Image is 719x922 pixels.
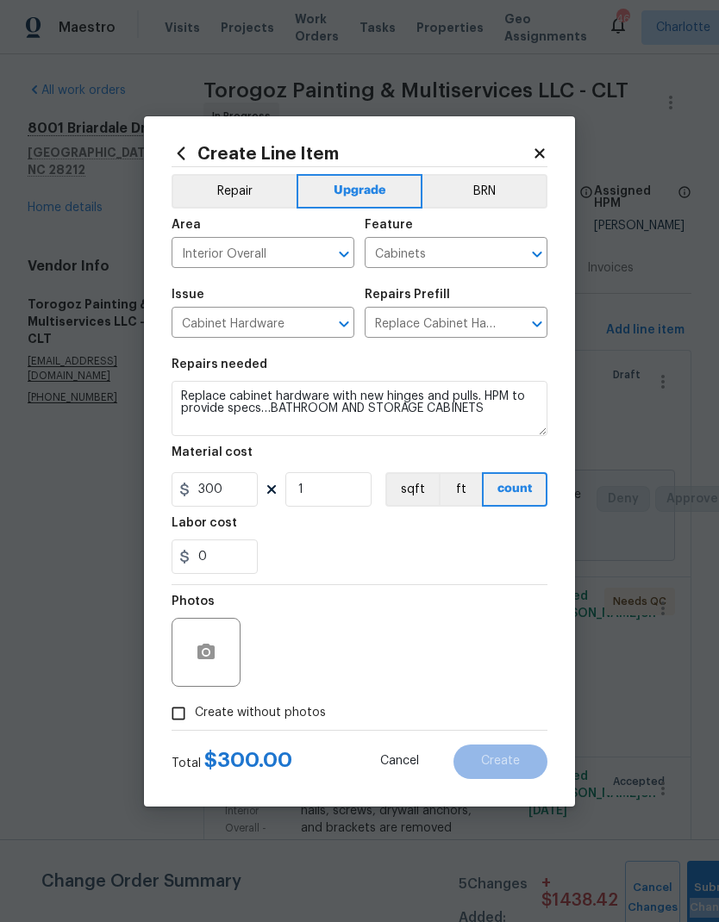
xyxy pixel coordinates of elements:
[422,174,547,209] button: BRN
[172,219,201,231] h5: Area
[172,144,532,163] h2: Create Line Item
[525,312,549,336] button: Open
[204,750,292,770] span: $ 300.00
[172,358,267,371] h5: Repairs needed
[172,289,204,301] h5: Issue
[172,446,253,458] h5: Material cost
[332,312,356,336] button: Open
[353,744,447,779] button: Cancel
[481,755,520,768] span: Create
[380,755,419,768] span: Cancel
[385,472,439,507] button: sqft
[365,289,450,301] h5: Repairs Prefill
[195,704,326,722] span: Create without photos
[453,744,547,779] button: Create
[172,751,292,772] div: Total
[525,242,549,266] button: Open
[172,381,547,436] textarea: Replace cabinet hardware with new hinges and pulls. HPM to provide specs…BATHROOM AND STORAGE CAB...
[332,242,356,266] button: Open
[365,219,413,231] h5: Feature
[172,595,215,607] h5: Photos
[172,174,297,209] button: Repair
[482,472,547,507] button: count
[297,174,423,209] button: Upgrade
[439,472,482,507] button: ft
[172,517,237,529] h5: Labor cost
